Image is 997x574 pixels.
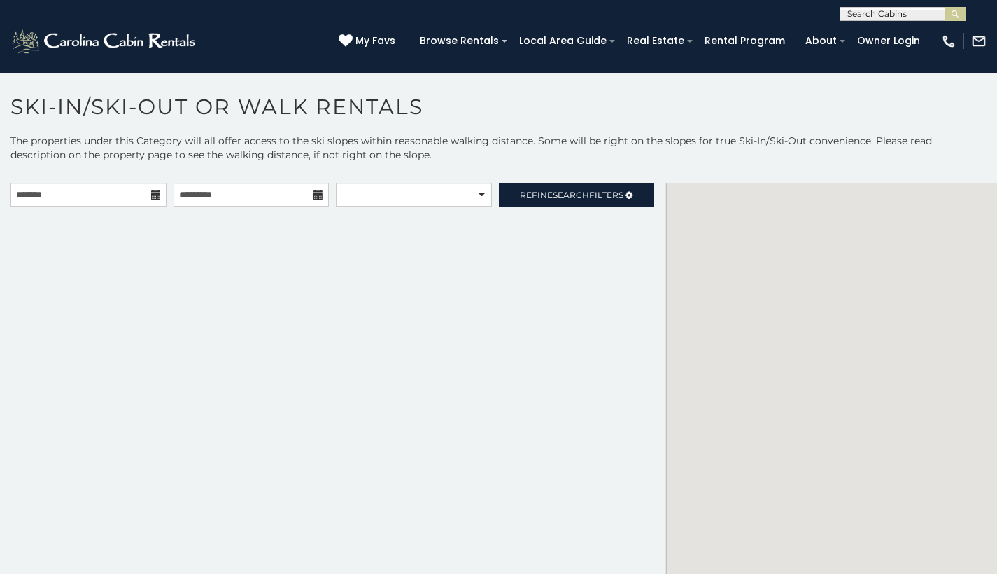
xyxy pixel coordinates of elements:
a: Rental Program [698,30,792,52]
a: Browse Rentals [413,30,506,52]
a: About [798,30,844,52]
span: Search [553,190,589,200]
span: My Favs [355,34,395,48]
img: phone-regular-white.png [941,34,956,49]
img: mail-regular-white.png [971,34,987,49]
span: Refine Filters [520,190,623,200]
a: RefineSearchFilters [499,183,655,206]
a: My Favs [339,34,399,49]
a: Real Estate [620,30,691,52]
a: Local Area Guide [512,30,614,52]
img: White-1-2.png [10,27,199,55]
a: Owner Login [850,30,927,52]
